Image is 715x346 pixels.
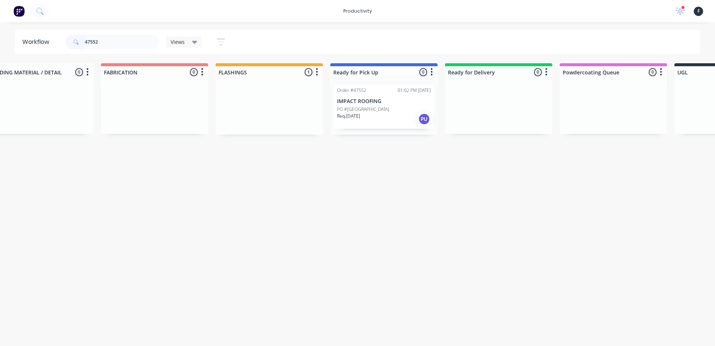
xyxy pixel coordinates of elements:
[13,6,25,17] img: Factory
[171,38,185,46] span: Views
[340,6,376,17] div: productivity
[22,38,53,47] div: Workflow
[85,35,159,49] input: Search for orders...
[697,8,700,15] span: F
